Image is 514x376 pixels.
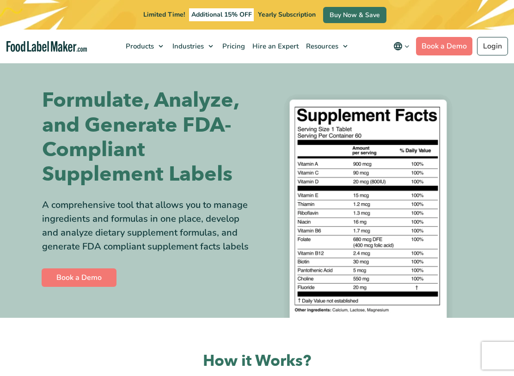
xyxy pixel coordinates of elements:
[301,30,352,63] a: Resources
[123,42,155,51] span: Products
[250,42,300,51] span: Hire an Expert
[7,351,507,371] h2: How it Works?
[323,7,386,23] a: Buy Now & Save
[477,37,508,55] a: Login
[42,198,250,254] div: A comprehensive tool that allows you to manage ingredients and formulas in one place, develop and...
[220,42,246,51] span: Pricing
[42,268,116,287] a: Book a Demo
[168,30,218,63] a: Industries
[143,10,185,19] span: Limited Time!
[121,30,168,63] a: Products
[258,10,316,19] span: Yearly Subscription
[170,42,205,51] span: Industries
[248,30,301,63] a: Hire an Expert
[416,37,472,55] a: Book a Demo
[42,88,250,187] h1: Formulate, Analyze, and Generate FDA-Compliant Supplement Labels
[218,30,248,63] a: Pricing
[189,8,254,21] span: Additional 15% OFF
[303,42,339,51] span: Resources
